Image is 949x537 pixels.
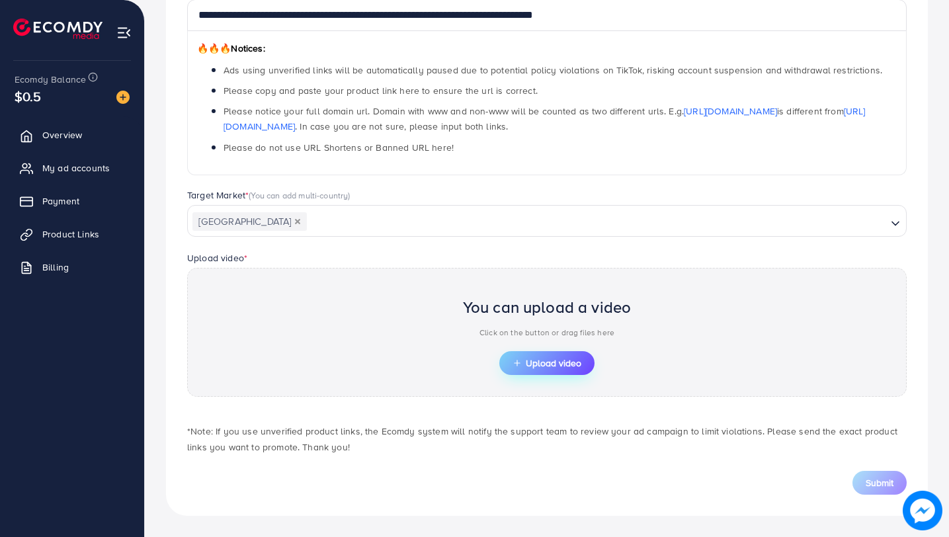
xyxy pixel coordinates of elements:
span: $0.5 [15,87,42,106]
input: Search for option [308,212,886,232]
label: Target Market [187,188,351,202]
p: Click on the button or drag files here [463,325,632,341]
span: Notices: [197,42,265,55]
h2: You can upload a video [463,298,632,317]
span: Overview [42,128,82,142]
span: Ads using unverified links will be automatically paused due to potential policy violations on Tik... [224,63,882,77]
span: [GEOGRAPHIC_DATA] [192,212,307,231]
img: menu [116,25,132,40]
img: image [903,491,942,530]
span: (You can add multi-country) [249,189,350,201]
span: Please do not use URL Shortens or Banned URL here! [224,141,454,154]
a: Product Links [10,221,134,247]
button: Submit [852,471,907,495]
p: *Note: If you use unverified product links, the Ecomdy system will notify the support team to rev... [187,423,907,455]
span: Upload video [513,358,581,368]
img: logo [13,19,103,39]
span: Billing [42,261,69,274]
span: My ad accounts [42,161,110,175]
span: Product Links [42,227,99,241]
a: My ad accounts [10,155,134,181]
img: image [116,91,130,104]
span: 🔥🔥🔥 [197,42,231,55]
label: Upload video [187,251,247,265]
span: Please copy and paste your product link here to ensure the url is correct. [224,84,538,97]
a: [URL][DOMAIN_NAME] [684,104,777,118]
a: Overview [10,122,134,148]
span: Submit [866,476,893,489]
a: Billing [10,254,134,280]
span: Please notice your full domain url. Domain with www and non-www will be counted as two different ... [224,104,866,133]
button: Upload video [499,351,595,375]
span: Ecomdy Balance [15,73,86,86]
a: Payment [10,188,134,214]
span: Payment [42,194,79,208]
button: Deselect Pakistan [294,218,301,225]
div: Search for option [187,205,907,237]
